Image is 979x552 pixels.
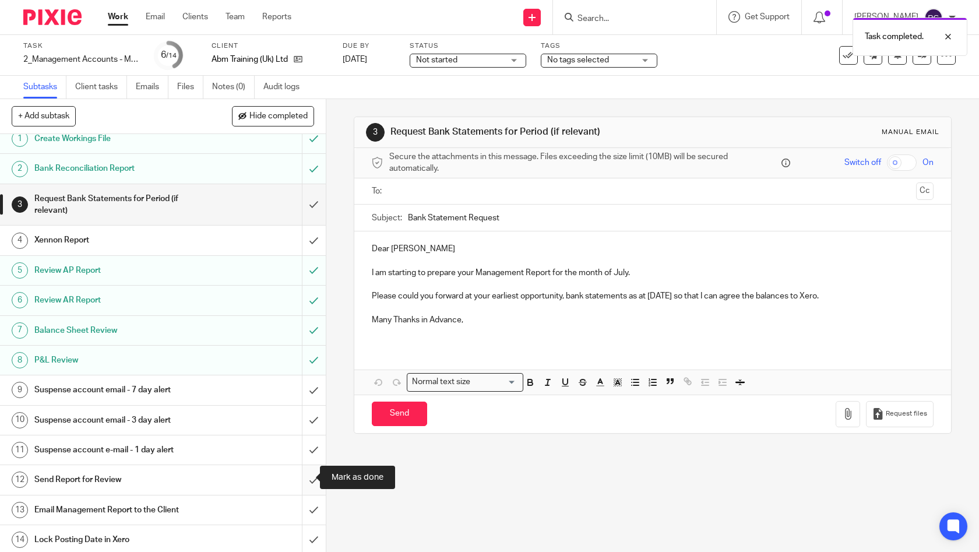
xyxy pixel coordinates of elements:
div: 9 [12,382,28,398]
a: Team [226,11,245,23]
a: Reports [262,11,291,23]
label: Status [410,41,526,51]
div: 11 [12,442,28,458]
h1: Create Workings File [34,130,205,147]
h1: Request Bank Statements for Period (if relevant) [34,190,205,220]
img: svg%3E [924,8,943,27]
img: Pixie [23,9,82,25]
button: Hide completed [232,106,314,126]
h1: Lock Posting Date in Xero [34,531,205,549]
div: Search for option [407,373,523,391]
div: 2 [12,161,28,177]
h1: Balance Sheet Review [34,322,205,339]
p: Task completed. [865,31,924,43]
a: Work [108,11,128,23]
h1: Xennon Report [34,231,205,249]
div: 3 [366,123,385,142]
small: /14 [166,52,177,59]
span: Secure the attachments in this message. Files exceeding the size limit (10MB) will be secured aut... [389,151,779,175]
h1: Bank Reconciliation Report [34,160,205,177]
h1: Review AR Report [34,291,205,309]
span: Normal text size [410,376,473,388]
a: Clients [182,11,208,23]
div: 14 [12,532,28,548]
div: 7 [12,322,28,339]
div: 3 [12,196,28,213]
button: Cc [916,182,934,200]
span: Hide completed [249,112,308,121]
h1: Review AP Report [34,262,205,279]
span: No tags selected [547,56,609,64]
input: Send [372,402,427,427]
h1: Suspense account email - 7 day alert [34,381,205,399]
a: Audit logs [263,76,308,99]
a: Email [146,11,165,23]
a: Client tasks [75,76,127,99]
p: I am starting to prepare your Management Report for the month of July. [372,267,934,279]
span: On [922,157,934,168]
label: Due by [343,41,395,51]
label: Client [212,41,328,51]
span: [DATE] [343,55,367,64]
span: Not started [416,56,457,64]
p: Please could you forward at your earliest opportunity, bank statements as at [DATE] so that I can... [372,290,934,302]
p: Dear [PERSON_NAME] [372,243,934,255]
h1: Suspense account email - 3 day alert [34,412,205,429]
a: Subtasks [23,76,66,99]
h1: Email Management Report to the Client [34,501,205,519]
p: Abm Training (Uk) Ltd [212,54,288,65]
div: 13 [12,502,28,518]
span: Switch off [844,157,881,168]
button: Request files [866,401,934,427]
div: 5 [12,262,28,279]
h1: Suspense account e-mail - 1 day alert [34,441,205,459]
button: + Add subtask [12,106,76,126]
div: 4 [12,233,28,249]
p: Many Thanks in Advance, [372,314,934,326]
label: Task [23,41,140,51]
div: 6 [12,292,28,308]
a: Notes (0) [212,76,255,99]
h1: P&L Review [34,351,205,369]
div: 6 [161,48,177,62]
div: 1 [12,131,28,147]
div: Manual email [882,128,939,137]
a: Files [177,76,203,99]
span: Request files [886,409,927,419]
div: 2_Management Accounts - Monthly - NEW - FWD [23,54,140,65]
h1: Send Report for Review [34,471,205,488]
div: 12 [12,472,28,488]
h1: Request Bank Statements for Period (if relevant) [390,126,677,138]
label: To: [372,185,385,197]
label: Subject: [372,212,402,224]
a: Emails [136,76,168,99]
div: 8 [12,352,28,368]
input: Search for option [474,376,516,388]
div: 10 [12,412,28,428]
